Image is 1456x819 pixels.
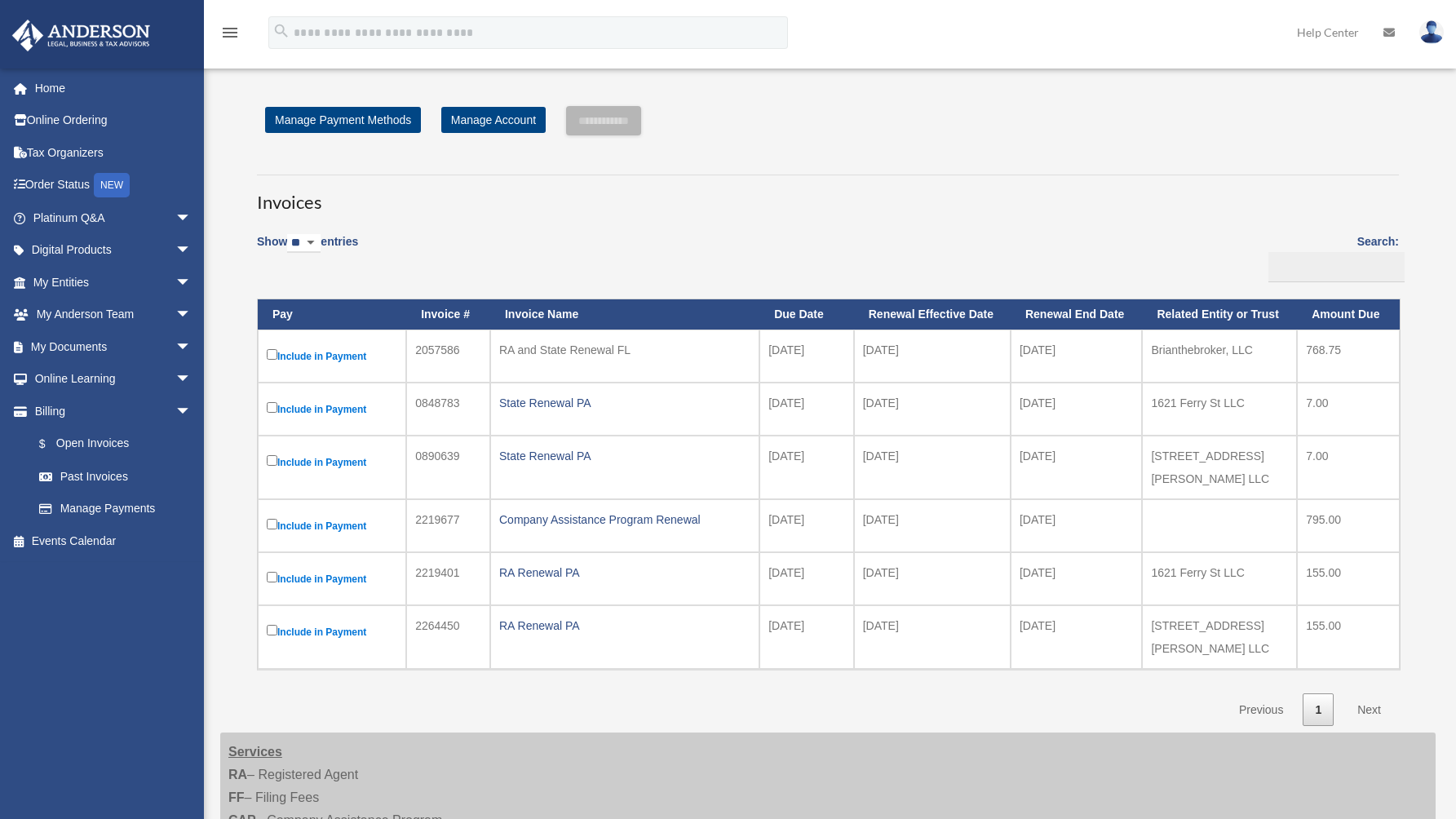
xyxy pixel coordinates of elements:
a: Previous [1227,693,1295,727]
a: Manage Payments [23,493,208,525]
td: [DATE] [759,330,854,383]
td: [DATE] [854,436,1011,499]
span: arrow_drop_down [175,201,208,235]
td: 2219677 [406,499,490,552]
td: 155.00 [1297,605,1400,669]
th: Amount Due: activate to sort column ascending [1297,299,1400,330]
div: Company Assistance Program Renewal [499,508,750,531]
a: Manage Account [441,107,546,133]
div: RA and State Renewal FL [499,339,750,361]
a: Manage Payment Methods [265,107,421,133]
th: Invoice Name: activate to sort column ascending [490,299,759,330]
i: menu [220,23,240,42]
a: Past Invoices [23,460,208,493]
img: User Pic [1419,20,1444,44]
span: arrow_drop_down [175,330,208,364]
td: [DATE] [1011,552,1142,605]
a: menu [220,29,240,42]
a: Tax Organizers [11,136,216,169]
td: [DATE] [854,330,1011,383]
label: Include in Payment [267,622,397,642]
td: 2264450 [406,605,490,669]
td: [DATE] [854,383,1011,436]
i: search [272,22,290,40]
th: Renewal Effective Date: activate to sort column ascending [854,299,1011,330]
span: arrow_drop_down [175,234,208,268]
td: 0848783 [406,383,490,436]
a: Online Learningarrow_drop_down [11,363,216,396]
td: [DATE] [759,383,854,436]
strong: RA [228,768,247,781]
td: [DATE] [1011,330,1142,383]
label: Include in Payment [267,346,397,366]
td: [DATE] [759,552,854,605]
td: 0890639 [406,436,490,499]
label: Include in Payment [267,452,397,472]
td: Brianthebroker, LLC [1142,330,1297,383]
span: arrow_drop_down [175,363,208,396]
th: Pay: activate to sort column descending [258,299,406,330]
td: [DATE] [1011,436,1142,499]
a: Next [1345,693,1393,727]
td: [DATE] [1011,605,1142,669]
strong: Services [228,745,282,759]
label: Show entries [257,232,358,269]
label: Include in Payment [267,516,397,536]
div: NEW [94,173,130,197]
td: 2057586 [406,330,490,383]
td: [DATE] [854,552,1011,605]
td: [DATE] [1011,499,1142,552]
input: Include in Payment [267,572,277,582]
div: RA Renewal PA [499,561,750,584]
span: arrow_drop_down [175,395,208,428]
span: arrow_drop_down [175,299,208,332]
div: State Renewal PA [499,392,750,414]
label: Search: [1263,232,1399,282]
span: $ [48,434,56,454]
input: Search: [1268,252,1405,283]
label: Include in Payment [267,569,397,589]
a: My Anderson Teamarrow_drop_down [11,299,216,331]
th: Related Entity or Trust: activate to sort column ascending [1142,299,1297,330]
td: [DATE] [854,605,1011,669]
input: Include in Payment [267,455,277,466]
a: Home [11,72,216,104]
input: Include in Payment [267,625,277,635]
td: [DATE] [1011,383,1142,436]
td: 1621 Ferry St LLC [1142,383,1297,436]
select: Showentries [287,234,321,253]
td: 155.00 [1297,552,1400,605]
td: 7.00 [1297,383,1400,436]
a: My Entitiesarrow_drop_down [11,266,216,299]
th: Due Date: activate to sort column ascending [759,299,854,330]
div: RA Renewal PA [499,614,750,637]
td: [DATE] [759,436,854,499]
td: [STREET_ADDRESS][PERSON_NAME] LLC [1142,605,1297,669]
div: State Renewal PA [499,445,750,467]
h3: Invoices [257,175,1399,215]
a: $Open Invoices [23,427,200,461]
td: 795.00 [1297,499,1400,552]
td: 2219401 [406,552,490,605]
label: Include in Payment [267,399,397,419]
th: Renewal End Date: activate to sort column ascending [1011,299,1142,330]
img: Anderson Advisors Platinum Portal [7,20,155,51]
td: 768.75 [1297,330,1400,383]
th: Invoice #: activate to sort column ascending [406,299,490,330]
a: Online Ordering [11,104,216,137]
a: Order StatusNEW [11,169,216,202]
input: Include in Payment [267,349,277,360]
td: [DATE] [759,605,854,669]
span: arrow_drop_down [175,266,208,299]
input: Include in Payment [267,519,277,529]
td: 1621 Ferry St LLC [1142,552,1297,605]
a: My Documentsarrow_drop_down [11,330,216,363]
td: [STREET_ADDRESS][PERSON_NAME] LLC [1142,436,1297,499]
td: 7.00 [1297,436,1400,499]
a: 1 [1303,693,1334,727]
a: Billingarrow_drop_down [11,395,208,427]
a: Digital Productsarrow_drop_down [11,234,216,267]
input: Include in Payment [267,402,277,413]
strong: FF [228,790,245,804]
a: Platinum Q&Aarrow_drop_down [11,201,216,234]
